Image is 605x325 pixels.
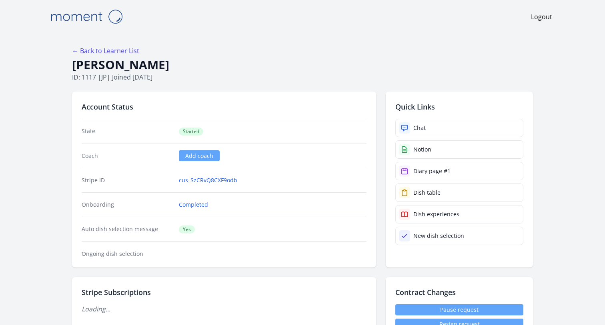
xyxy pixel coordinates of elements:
[413,167,451,175] div: Diary page #1
[179,150,220,161] a: Add coach
[413,232,464,240] div: New dish selection
[395,101,523,112] h2: Quick Links
[413,210,459,218] div: Dish experiences
[82,225,172,233] dt: Auto dish selection message
[413,189,441,197] div: Dish table
[179,176,237,184] a: cus_SzCRvQ8CXF9odb
[395,287,523,298] h2: Contract Changes
[395,227,523,245] a: New dish selection
[395,119,523,137] a: Chat
[72,46,139,55] a: ← Back to Learner List
[82,127,172,136] dt: State
[179,128,203,136] span: Started
[395,140,523,159] a: Notion
[72,72,533,82] p: ID: 1117 | | Joined [DATE]
[413,146,431,154] div: Notion
[395,304,523,315] a: Pause request
[82,250,172,258] dt: Ongoing dish selection
[531,12,552,22] a: Logout
[101,73,107,82] span: jp
[72,57,533,72] h1: [PERSON_NAME]
[179,225,195,233] span: Yes
[395,162,523,180] a: Diary page #1
[82,152,172,160] dt: Coach
[82,176,172,184] dt: Stripe ID
[179,201,208,209] a: Completed
[82,101,367,112] h2: Account Status
[395,205,523,223] a: Dish experiences
[82,304,367,314] p: Loading...
[82,201,172,209] dt: Onboarding
[413,124,426,132] div: Chat
[46,6,126,27] img: Moment
[395,183,523,202] a: Dish table
[82,287,367,298] h2: Stripe Subscriptions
